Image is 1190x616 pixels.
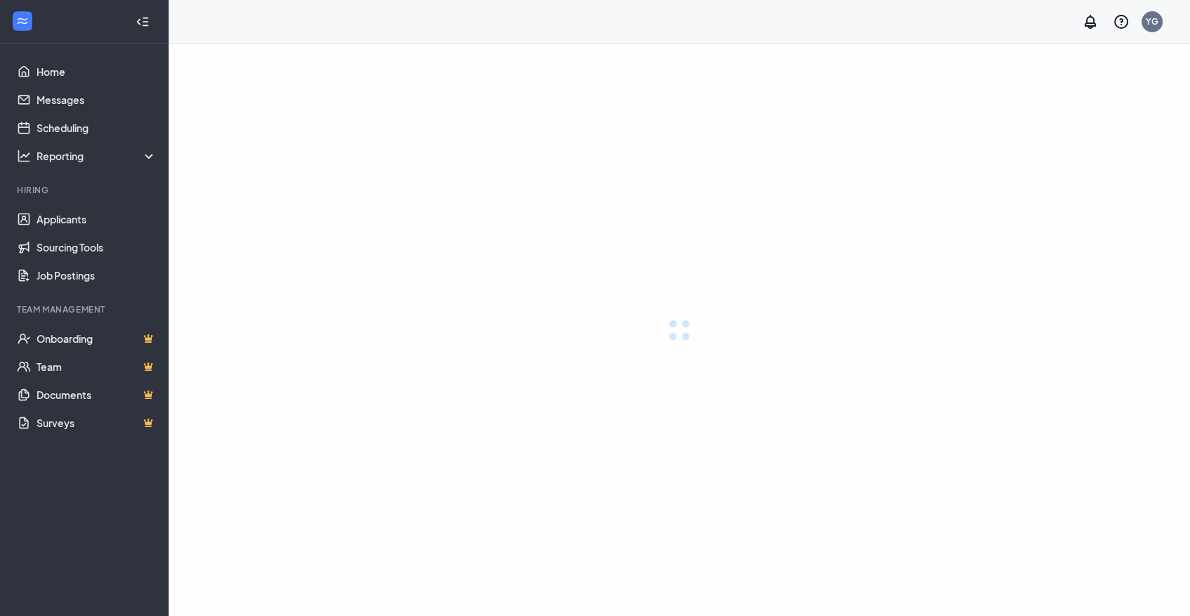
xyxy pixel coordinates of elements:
[1082,13,1099,30] svg: Notifications
[37,58,157,86] a: Home
[17,303,154,315] div: Team Management
[15,14,30,28] svg: WorkstreamLogo
[37,409,157,437] a: SurveysCrown
[17,184,154,196] div: Hiring
[37,233,157,261] a: Sourcing Tools
[37,205,157,233] a: Applicants
[37,325,157,353] a: OnboardingCrown
[37,261,157,289] a: Job Postings
[1146,15,1158,27] div: YG
[37,353,157,381] a: TeamCrown
[37,381,157,409] a: DocumentsCrown
[37,86,157,114] a: Messages
[136,15,150,29] svg: Collapse
[1113,13,1130,30] svg: QuestionInfo
[37,149,157,163] div: Reporting
[17,149,31,163] svg: Analysis
[37,114,157,142] a: Scheduling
